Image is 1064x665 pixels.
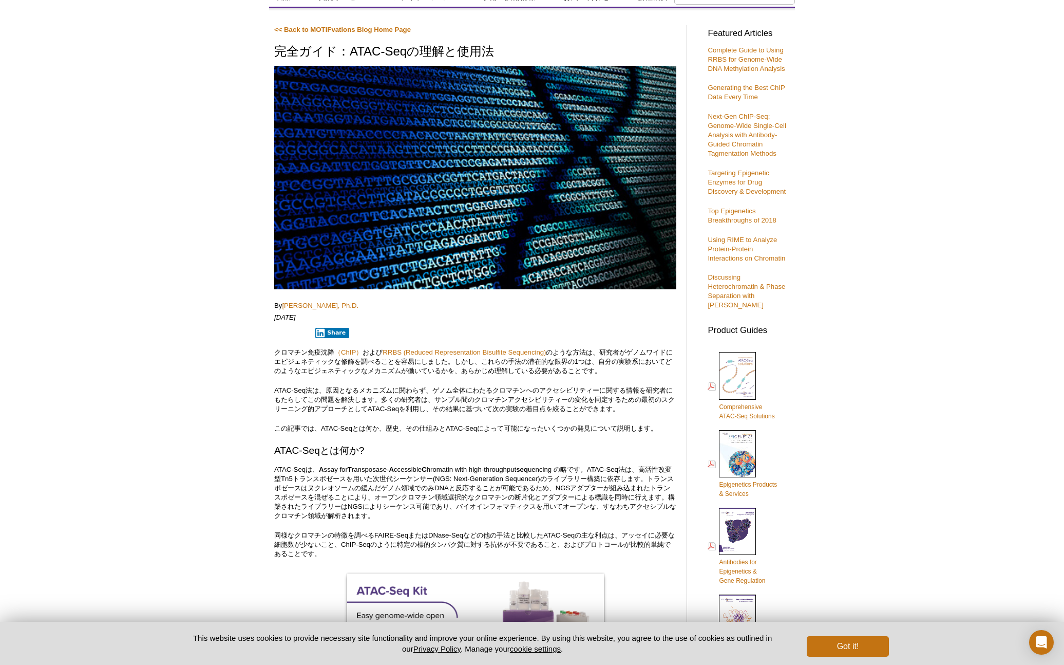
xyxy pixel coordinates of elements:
span: Epigenetics Products & Services [719,481,777,497]
p: ATAC-Seq法は、原因となるメカニズムに関わらず、ゲノム全体にわたるクロマチンへのアクセシビリティーに関する情報を研究者にもたらしてこの問題を解決します。多くの研究者は、サンプル間のクロマチ... [274,386,676,414]
p: クロマチン免疫沈降 および のような方法は、研究者がゲノムワイドにエピジェネティックな修飾を調べることを容易にしました。しかし、これらの手法の潜在的な限界の1つは、自分の実験系においてどのような... [274,348,676,376]
a: Top Epigenetics Breakthroughs of 2018 [708,207,776,224]
p: ATAC-Seqは、 ssay for ransposase- ccessible hromatin with high-throughput uencing の略です。ATAC-Seq法は、高... [274,465,676,521]
img: Comprehensive ATAC-Seq Solutions [719,352,756,400]
span: Comprehensive ATAC-Seq Solutions [719,403,774,420]
strong: seq [516,466,528,473]
img: Epi_brochure_140604_cover_web_70x200 [719,430,756,477]
span: Antibodies for Epigenetics & Gene Regulation [719,559,765,584]
a: RRBS (Reduced Representation Bisulfite Sequencing) [383,348,546,356]
a: Complete Guide to Using RRBS for Genome-Wide DNA Methylation Analysis [708,46,785,72]
a: [PERSON_NAME], Ph.D. [282,302,358,309]
a: Epigenetics Products& Services [708,429,777,500]
button: cookie settings [510,644,561,653]
button: Share [315,328,350,338]
h2: ATAC-Seqとは何か? [274,444,676,457]
a: Next-Gen ChIP-Seq: Genome-Wide Single-Cell Analysis with Antibody-Guided Chromatin Tagmentation M... [708,113,786,157]
p: This website uses cookies to provide necessary site functionality and improve your online experie... [175,633,790,654]
img: ATAC-Seq [274,66,676,289]
a: Using RIME to Analyze Protein-Protein Interactions on Chromatin [708,236,785,262]
strong: T [348,466,352,473]
a: （ChIP） [334,348,363,356]
img: Rec_prots_140604_cover_web_70x200 [719,595,756,642]
p: この記事では、ATAC-Seqとは何か、歴史、その仕組みとATAC-Seqによって可能になったいくつかの発見について説明します。 [274,424,676,433]
em: [DATE] [274,313,296,321]
p: 同様なクロマチンの特徴を調べるFAIRE-SeqまたはDNase-Seqなどの他の手法と比較したATAC-Seqの主な利点は、アッセイに必要な細胞数が少ないこと、ChIP-Seqのように特定の標... [274,531,676,559]
a: Recombinant Proteinsfor Epigenetics [708,594,780,664]
h3: Featured Articles [708,29,790,38]
a: Generating the Best ChIP Data Every Time [708,84,785,101]
iframe: X Post Button [274,327,308,338]
a: Discussing Heterochromatin & Phase Separation with [PERSON_NAME] [708,273,785,309]
button: Got it! [807,636,889,657]
h3: Product Guides [708,320,790,335]
div: Open Intercom Messenger [1029,630,1054,655]
a: << Back to MOTIFvations Blog Home Page [274,26,411,33]
a: Privacy Policy [413,644,461,653]
img: Abs_epi_2015_cover_web_70x200 [719,508,756,555]
p: By [274,301,676,310]
h1: 完全ガイド：ATAC-Seqの理解と使用法 [274,45,676,60]
strong: C [422,466,427,473]
a: ComprehensiveATAC-Seq Solutions [708,351,774,422]
strong: A [319,466,324,473]
a: Antibodies forEpigenetics &Gene Regulation [708,507,765,586]
strong: A [389,466,394,473]
a: Targeting Epigenetic Enzymes for Drug Discovery & Development [708,169,786,195]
